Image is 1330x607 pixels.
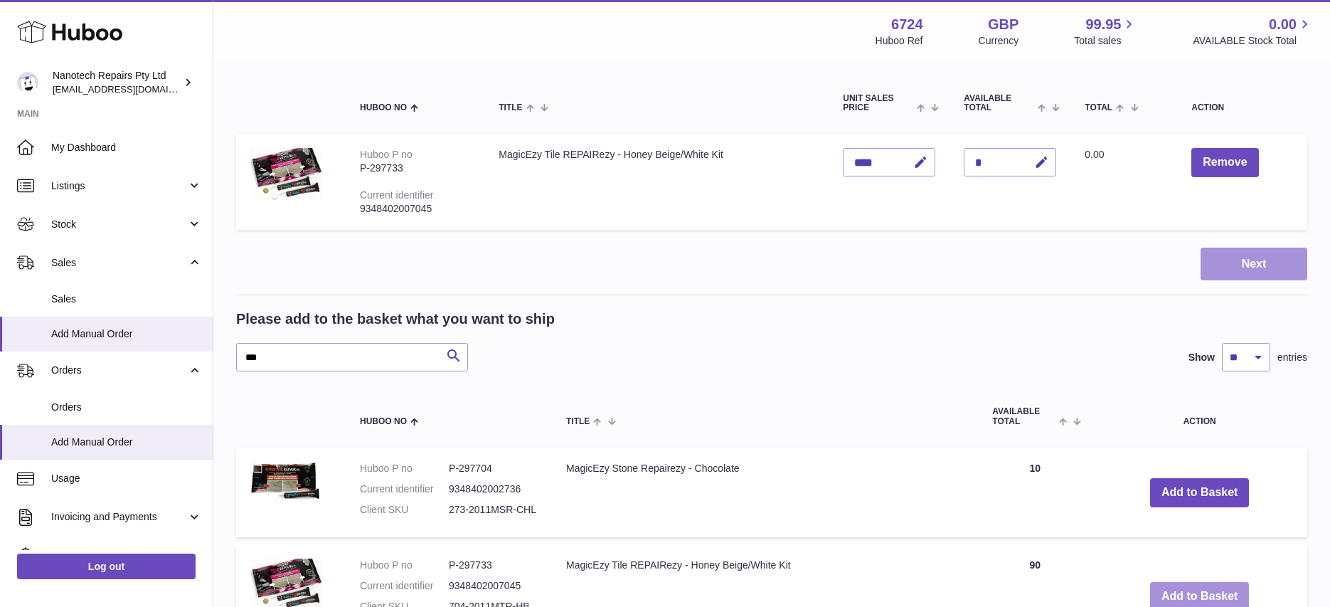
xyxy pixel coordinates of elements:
[449,579,538,593] dd: 9348402007045
[1277,351,1307,364] span: entries
[1191,103,1293,112] div: Action
[1201,248,1307,281] button: Next
[1191,148,1258,177] button: Remove
[499,103,522,112] span: Title
[979,34,1019,48] div: Currency
[360,579,449,593] dt: Current identifier
[17,554,196,579] a: Log out
[360,482,449,496] dt: Current identifier
[51,327,202,341] span: Add Manual Order
[1085,149,1104,160] span: 0.00
[484,134,829,229] td: MagicEzy Tile REPAIRezy - Honey Beige/White Kit
[360,462,449,475] dt: Huboo P no
[360,103,407,112] span: Huboo no
[566,417,590,426] span: Title
[360,162,470,175] div: P-297733
[1074,34,1137,48] span: Total sales
[250,148,321,200] img: MagicEzy Tile REPAIRezy - Honey Beige/White Kit
[17,72,38,93] img: info@nanotechrepairs.com
[360,189,434,201] div: Current identifier
[360,149,413,160] div: Huboo P no
[449,559,538,572] dd: P-297733
[1150,478,1250,507] button: Add to Basket
[360,559,449,572] dt: Huboo P no
[51,256,187,270] span: Sales
[360,202,470,216] div: 9348402007045
[1092,393,1307,440] th: Action
[51,436,202,449] span: Add Manual Order
[964,94,1034,112] span: AVAILABLE Total
[449,462,538,475] dd: P-297704
[891,15,923,34] strong: 6724
[51,141,202,154] span: My Dashboard
[1269,15,1297,34] span: 0.00
[978,448,1092,538] td: 10
[51,292,202,306] span: Sales
[51,510,187,524] span: Invoicing and Payments
[992,407,1055,426] span: AVAILABLE Total
[51,218,187,231] span: Stock
[1193,34,1313,48] span: AVAILABLE Stock Total
[51,472,202,485] span: Usage
[449,482,538,496] dd: 9348402002736
[51,179,187,193] span: Listings
[53,83,209,95] span: [EMAIL_ADDRESS][DOMAIN_NAME]
[1074,15,1137,48] a: 99.95 Total sales
[988,15,1018,34] strong: GBP
[1188,351,1215,364] label: Show
[552,448,978,538] td: MagicEzy Stone Repairezy - Chocolate
[843,94,913,112] span: Unit Sales Price
[1193,15,1313,48] a: 0.00 AVAILABLE Stock Total
[51,401,202,414] span: Orders
[1085,15,1121,34] span: 99.95
[360,503,449,517] dt: Client SKU
[876,34,923,48] div: Huboo Ref
[53,69,181,96] div: Nanotech Repairs Pty Ltd
[449,503,538,517] dd: 273-2011MSR-CHL
[51,364,187,377] span: Orders
[250,462,321,501] img: MagicEzy Stone Repairezy - Chocolate
[236,310,555,329] h2: Please add to the basket what you want to ship
[360,417,407,426] span: Huboo no
[51,549,202,562] span: Cases
[1085,103,1112,112] span: Total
